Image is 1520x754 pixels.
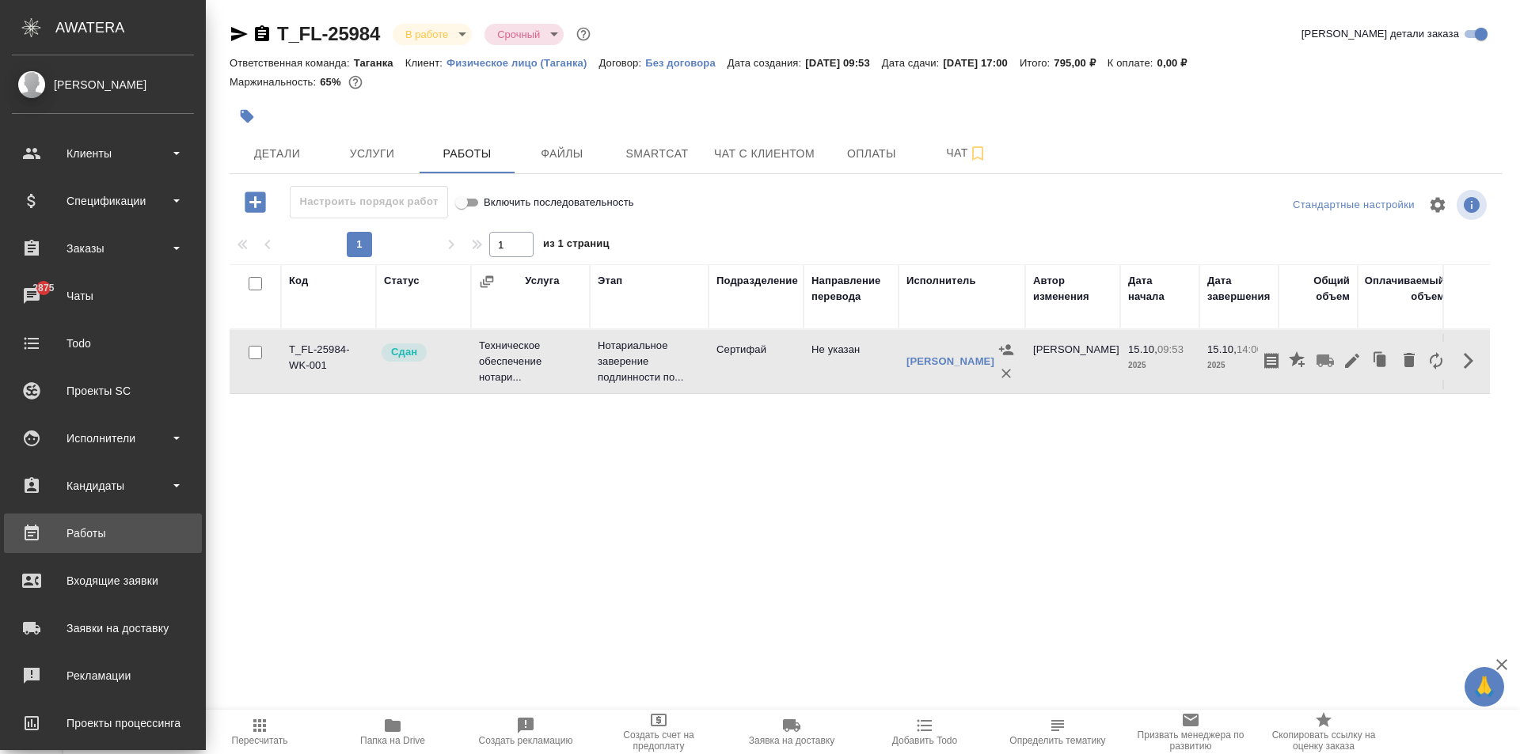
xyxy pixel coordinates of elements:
[1207,343,1237,355] p: 15.10,
[12,332,194,355] div: Todo
[968,144,987,163] svg: Подписаться
[991,710,1124,754] button: Определить тематику
[1020,57,1054,69] p: Итого:
[1423,342,1450,380] button: Заменить
[12,616,194,640] div: Заявки на доставку
[55,12,206,44] div: AWATERA
[429,144,505,164] span: Работы
[943,57,1020,69] p: [DATE] 17:00
[239,144,315,164] span: Детали
[1108,57,1157,69] p: К оплате:
[598,57,645,69] p: Договор:
[193,710,326,754] button: Пересчитать
[479,274,495,290] button: Сгруппировать
[1419,186,1457,224] span: Настроить таблицу
[1457,190,1490,220] span: Посмотреть информацию
[1207,358,1271,373] p: 2025
[1289,193,1419,218] div: split button
[23,280,63,296] span: 2875
[459,710,592,754] button: Создать рекламацию
[1128,358,1191,373] p: 2025
[4,324,202,363] a: Todo
[345,72,366,93] button: 230.00 RUB;
[484,24,564,45] div: В работе
[1312,342,1339,380] button: Заявка на доставку
[805,57,882,69] p: [DATE] 09:53
[709,334,804,389] td: Сертифай
[1286,273,1350,305] div: Общий объем
[906,355,994,367] a: [PERSON_NAME]
[573,24,594,44] button: Доп статусы указывают на важность/срочность заказа
[598,273,622,289] div: Этап
[1396,342,1423,380] button: Удалить
[281,334,376,389] td: T_FL-25984-WK-001
[230,57,354,69] p: Ответственная команда:
[4,608,202,648] a: Заявки на доставку
[602,729,716,752] span: Создать счет на предоплату
[354,57,405,69] p: Таганка
[4,513,202,553] a: Работы
[446,55,599,69] a: Физическое лицо (Таганка)
[230,99,264,134] button: Добавить тэг
[484,195,634,210] span: Включить последовательность
[804,334,899,389] td: Не указан
[543,234,610,257] span: из 1 страниц
[1207,273,1271,305] div: Дата завершения
[1365,273,1445,305] div: Оплачиваемый объем
[384,273,420,289] div: Статус
[725,710,858,754] button: Заявка на доставку
[12,569,194,593] div: Входящие заявки
[994,338,1018,362] button: Назначить
[1257,710,1390,754] button: Скопировать ссылку на оценку заказа
[714,144,815,164] span: Чат с клиентом
[1471,670,1498,703] span: 🙏
[1258,342,1285,380] button: Скопировать мини-бриф
[1301,26,1459,42] span: [PERSON_NAME] детали заказа
[1033,273,1112,305] div: Автор изменения
[12,521,194,545] div: Работы
[230,25,249,44] button: Скопировать ссылку для ЯМессенджера
[749,735,834,746] span: Заявка на доставку
[391,344,417,360] p: Сдан
[906,273,976,289] div: Исполнитель
[524,144,600,164] span: Файлы
[1237,343,1263,355] p: 14:00
[1450,342,1488,380] button: Скрыть кнопки
[929,143,1005,163] span: Чат
[858,710,991,754] button: Добавить Todo
[253,25,272,44] button: Скопировать ссылку
[882,57,943,69] p: Дата сдачи:
[326,710,459,754] button: Папка на Drive
[4,276,202,316] a: 2875Чаты
[1009,735,1105,746] span: Определить тематику
[1124,710,1257,754] button: Призвать менеджера по развитию
[619,144,695,164] span: Smartcat
[12,711,194,735] div: Проекты процессинга
[834,144,910,164] span: Оплаты
[360,735,425,746] span: Папка на Drive
[471,330,590,393] td: Техническое обеспечение нотари...
[592,710,725,754] button: Создать счет на предоплату
[232,735,288,746] span: Пересчитать
[892,735,957,746] span: Добавить Todo
[525,273,559,289] div: Услуга
[4,371,202,411] a: Проекты SC
[393,24,472,45] div: В работе
[1128,273,1191,305] div: Дата начала
[234,186,277,218] button: Добавить работу
[645,55,728,69] a: Без договора
[277,23,380,44] a: T_FL-25984
[1465,667,1504,707] button: 🙏
[289,273,308,289] div: Код
[1339,342,1366,380] button: Редактировать
[12,664,194,688] div: Рекламации
[12,284,194,308] div: Чаты
[811,273,891,305] div: Направление перевода
[4,703,202,743] a: Проекты процессинга
[716,273,798,289] div: Подразделение
[446,57,599,69] p: Физическое лицо (Таганка)
[12,474,194,498] div: Кандидаты
[1267,729,1381,752] span: Скопировать ссылку на оценку заказа
[12,379,194,403] div: Проекты SC
[12,426,194,450] div: Исполнители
